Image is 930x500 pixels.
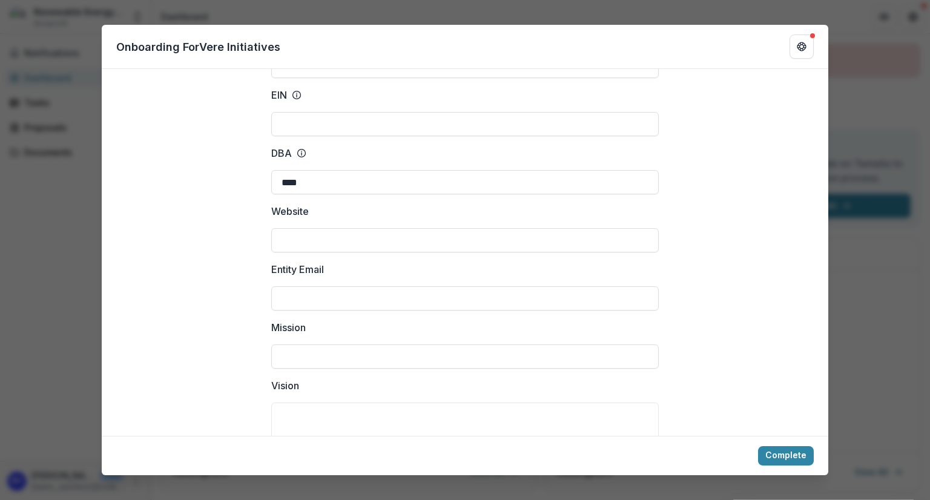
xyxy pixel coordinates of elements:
[271,146,292,160] p: DBA
[271,378,299,393] p: Vision
[271,88,287,102] p: EIN
[116,39,280,55] p: Onboarding For Vere Initiatives
[758,446,814,465] button: Complete
[271,320,306,335] p: Mission
[271,262,324,277] p: Entity Email
[271,204,309,219] p: Website
[790,35,814,59] button: Get Help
